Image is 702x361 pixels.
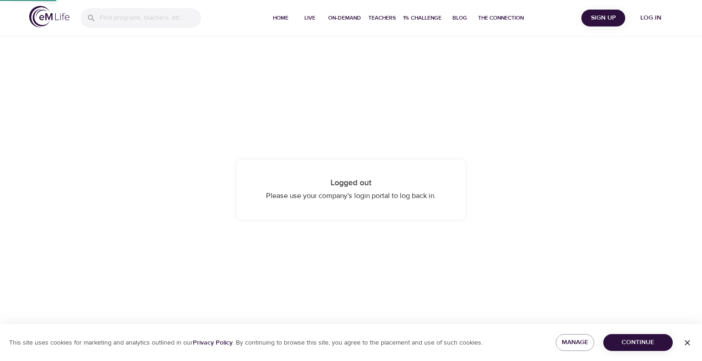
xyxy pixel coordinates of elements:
[403,13,441,23] span: 1% Challenge
[581,10,625,26] button: Sign Up
[368,13,396,23] span: Teachers
[603,334,673,351] button: Continue
[633,12,669,24] span: Log in
[611,337,665,348] span: Continue
[478,13,524,23] span: The Connection
[255,178,447,188] h4: Logged out
[449,13,471,23] span: Blog
[270,13,292,23] span: Home
[563,337,587,348] span: Manage
[629,10,673,26] button: Log in
[328,13,361,23] span: On-Demand
[556,334,594,351] button: Manage
[585,12,622,24] span: Sign Up
[29,6,69,27] img: logo
[266,191,436,200] span: Please use your company's login portal to log back in.
[299,13,321,23] span: Live
[193,339,233,347] a: Privacy Policy
[100,8,201,28] input: Find programs, teachers, etc...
